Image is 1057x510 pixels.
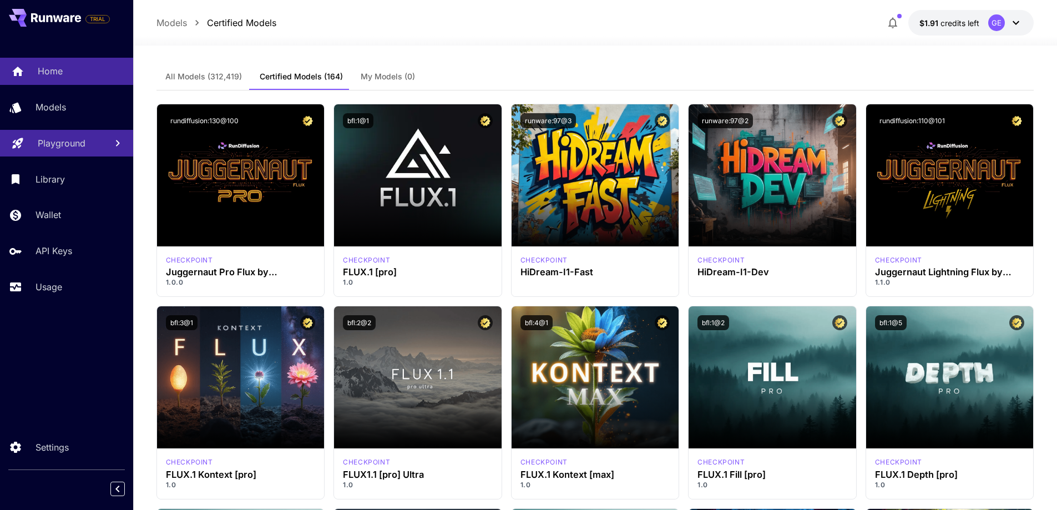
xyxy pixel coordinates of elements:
[343,255,390,265] div: fluxpro
[875,469,1025,480] h3: FLUX.1 Depth [pro]
[697,457,745,467] p: checkpoint
[478,113,493,128] button: Certified Model – Vetted for best performance and includes a commercial license.
[361,72,415,82] span: My Models (0)
[697,267,847,277] h3: HiDream-I1-Dev
[260,72,343,82] span: Certified Models (164)
[166,113,243,128] button: rundiffusion:130@100
[832,113,847,128] button: Certified Model – Vetted for best performance and includes a commercial license.
[207,16,276,29] a: Certified Models
[166,457,213,467] p: checkpoint
[156,16,187,29] a: Models
[38,137,85,150] p: Playground
[343,255,390,265] p: checkpoint
[875,255,922,265] p: checkpoint
[697,255,745,265] div: HiDream Dev
[300,315,315,330] button: Certified Model – Vetted for best performance and includes a commercial license.
[697,113,753,128] button: runware:97@2
[697,457,745,467] div: fluxpro
[166,480,316,490] p: 1.0
[85,12,110,26] span: Add your payment card to enable full platform functionality.
[166,267,316,277] h3: Juggernaut Pro Flux by RunDiffusion
[655,315,670,330] button: Certified Model – Vetted for best performance and includes a commercial license.
[875,255,922,265] div: FLUX.1 D
[940,18,979,28] span: credits left
[832,315,847,330] button: Certified Model – Vetted for best performance and includes a commercial license.
[697,315,729,330] button: bfl:1@2
[697,255,745,265] p: checkpoint
[86,15,109,23] span: TRIAL
[165,72,242,82] span: All Models (312,419)
[919,17,979,29] div: $1.9085
[520,480,670,490] p: 1.0
[166,315,198,330] button: bfl:3@1
[36,173,65,186] p: Library
[875,277,1025,287] p: 1.1.0
[875,480,1025,490] p: 1.0
[875,113,949,128] button: rundiffusion:110@101
[343,480,493,490] p: 1.0
[520,267,670,277] h3: HiDream-I1-Fast
[1009,315,1024,330] button: Certified Model – Vetted for best performance and includes a commercial license.
[697,480,847,490] p: 1.0
[1009,113,1024,128] button: Certified Model – Vetted for best performance and includes a commercial license.
[36,441,69,454] p: Settings
[343,457,390,467] div: fluxultra
[520,457,568,467] p: checkpoint
[908,10,1034,36] button: $1.9085GE
[343,315,376,330] button: bfl:2@2
[343,469,493,480] h3: FLUX1.1 [pro] Ultra
[343,113,373,128] button: bfl:1@1
[875,267,1025,277] h3: Juggernaut Lightning Flux by RunDiffusion
[478,315,493,330] button: Certified Model – Vetted for best performance and includes a commercial license.
[520,315,553,330] button: bfl:4@1
[166,255,213,265] p: checkpoint
[36,280,62,294] p: Usage
[919,18,940,28] span: $1.91
[119,479,133,499] div: Collapse sidebar
[38,64,63,78] p: Home
[300,113,315,128] button: Certified Model – Vetted for best performance and includes a commercial license.
[988,14,1005,31] div: GE
[110,482,125,496] button: Collapse sidebar
[520,457,568,467] div: FLUX.1 Kontext [max]
[520,255,568,265] div: HiDream Fast
[875,457,922,467] p: checkpoint
[343,267,493,277] h3: FLUX.1 [pro]
[343,457,390,467] p: checkpoint
[875,315,907,330] button: bfl:1@5
[36,244,72,257] p: API Keys
[343,277,493,287] p: 1.0
[156,16,276,29] nav: breadcrumb
[697,469,847,480] h3: FLUX.1 Fill [pro]
[166,277,316,287] p: 1.0.0
[166,469,316,480] h3: FLUX.1 Kontext [pro]
[520,113,576,128] button: runware:97@3
[166,457,213,467] div: FLUX.1 Kontext [pro]
[520,469,670,480] h3: FLUX.1 Kontext [max]
[875,457,922,467] div: fluxpro
[36,100,66,114] p: Models
[166,255,213,265] div: FLUX.1 D
[655,113,670,128] button: Certified Model – Vetted for best performance and includes a commercial license.
[36,208,61,221] p: Wallet
[520,255,568,265] p: checkpoint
